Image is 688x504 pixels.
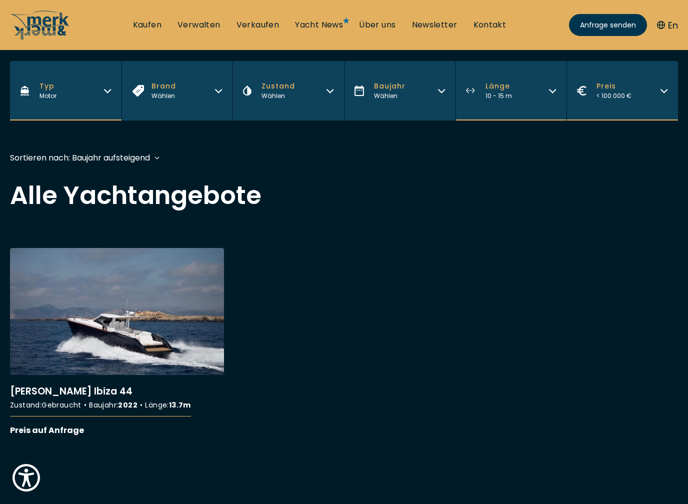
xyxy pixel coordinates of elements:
[485,91,512,100] span: 10 - 15 m
[10,461,42,494] button: Show Accessibility Preferences
[657,18,678,32] button: En
[485,81,512,91] span: Länge
[236,19,279,30] a: Verkaufen
[39,91,56,100] span: Motor
[261,91,295,100] div: Wählen
[232,61,344,120] button: ZustandWählen
[596,91,631,100] span: < 100.000 €
[10,151,150,164] div: Sortieren nach: Baujahr aufsteigend
[10,248,224,436] a: More details about[PERSON_NAME] Ibiza 44
[10,61,121,120] button: TypMotor
[412,19,457,30] a: Newsletter
[151,91,176,100] div: Wählen
[566,61,678,120] button: Preis< 100.000 €
[295,19,343,30] a: Yacht News
[39,81,56,91] span: Typ
[121,61,233,120] button: BrandWählen
[596,81,631,91] span: Preis
[261,81,295,91] span: Zustand
[455,61,567,120] button: Länge10 - 15 m
[374,91,405,100] div: Wählen
[374,81,405,91] span: Baujahr
[151,81,176,91] span: Brand
[344,61,455,120] button: BaujahrWählen
[569,14,647,36] a: Anfrage senden
[580,20,636,30] span: Anfrage senden
[177,19,220,30] a: Verwalten
[359,19,395,30] a: Über uns
[10,183,678,208] h2: Alle Yachtangebote
[473,19,506,30] a: Kontakt
[133,19,161,30] a: Kaufen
